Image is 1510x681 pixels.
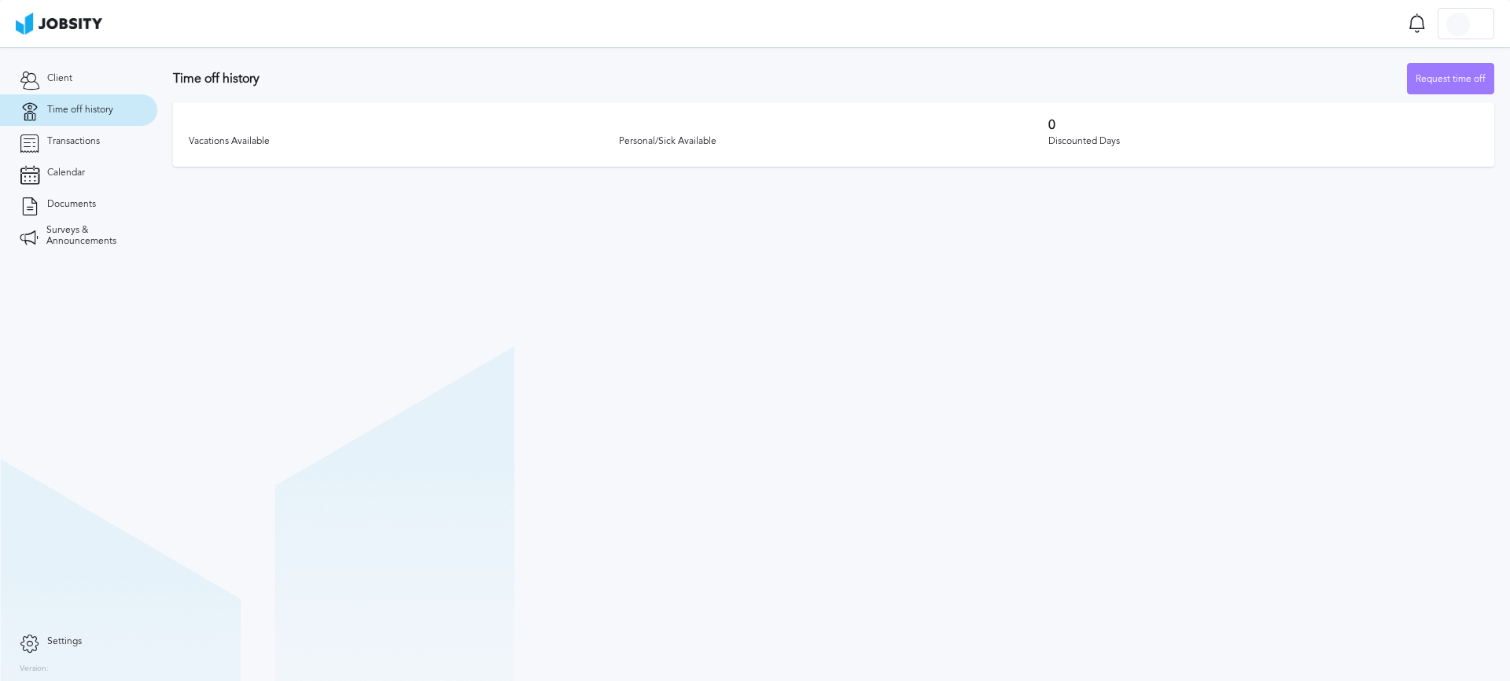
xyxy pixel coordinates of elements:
[47,105,113,116] span: Time off history
[47,167,85,179] span: Calendar
[619,136,1049,147] div: Personal/Sick Available
[16,13,102,35] img: ab4bad089aa723f57921c736e9817d99.png
[1048,136,1479,147] div: Discounted Days
[1407,63,1494,94] button: Request time off
[47,636,82,647] span: Settings
[20,664,49,674] label: Version:
[1408,64,1493,95] div: Request time off
[46,225,138,247] span: Surveys & Announcements
[173,72,1407,86] h3: Time off history
[189,136,619,147] div: Vacations Available
[47,73,72,84] span: Client
[47,199,96,210] span: Documents
[47,136,100,147] span: Transactions
[1048,118,1479,132] h3: 0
